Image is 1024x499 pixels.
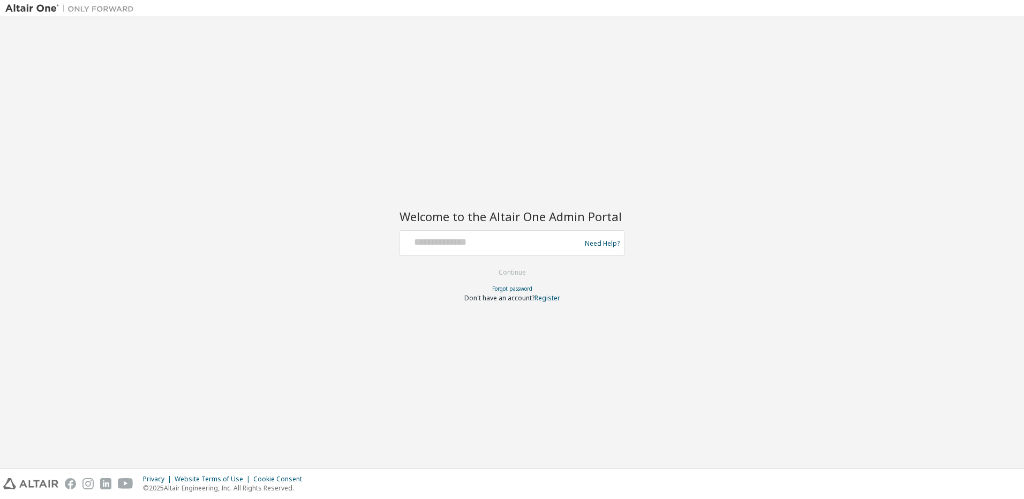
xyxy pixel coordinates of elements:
div: Cookie Consent [253,475,308,483]
h2: Welcome to the Altair One Admin Portal [400,209,624,224]
div: Website Terms of Use [175,475,253,483]
a: Register [534,293,560,303]
img: youtube.svg [118,478,133,489]
a: Need Help? [585,243,620,244]
img: facebook.svg [65,478,76,489]
span: Don't have an account? [464,293,534,303]
img: instagram.svg [82,478,94,489]
a: Forgot password [492,285,532,292]
p: © 2025 Altair Engineering, Inc. All Rights Reserved. [143,483,308,493]
div: Privacy [143,475,175,483]
img: altair_logo.svg [3,478,58,489]
img: Altair One [5,3,139,14]
img: linkedin.svg [100,478,111,489]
